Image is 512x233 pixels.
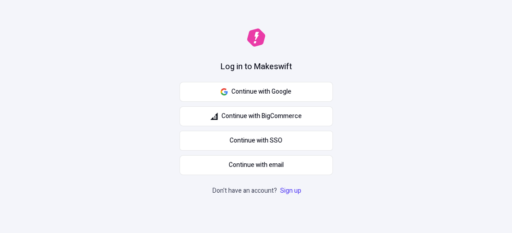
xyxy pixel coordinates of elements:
button: Continue with BigCommerce [180,106,333,126]
button: Continue with Google [180,82,333,102]
a: Sign up [278,186,303,195]
button: Continue with email [180,155,333,175]
p: Don't have an account? [212,186,303,196]
h1: Log in to Makeswift [221,61,292,73]
a: Continue with SSO [180,131,333,151]
span: Continue with email [229,160,284,170]
span: Continue with BigCommerce [221,111,302,121]
span: Continue with Google [231,87,291,97]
